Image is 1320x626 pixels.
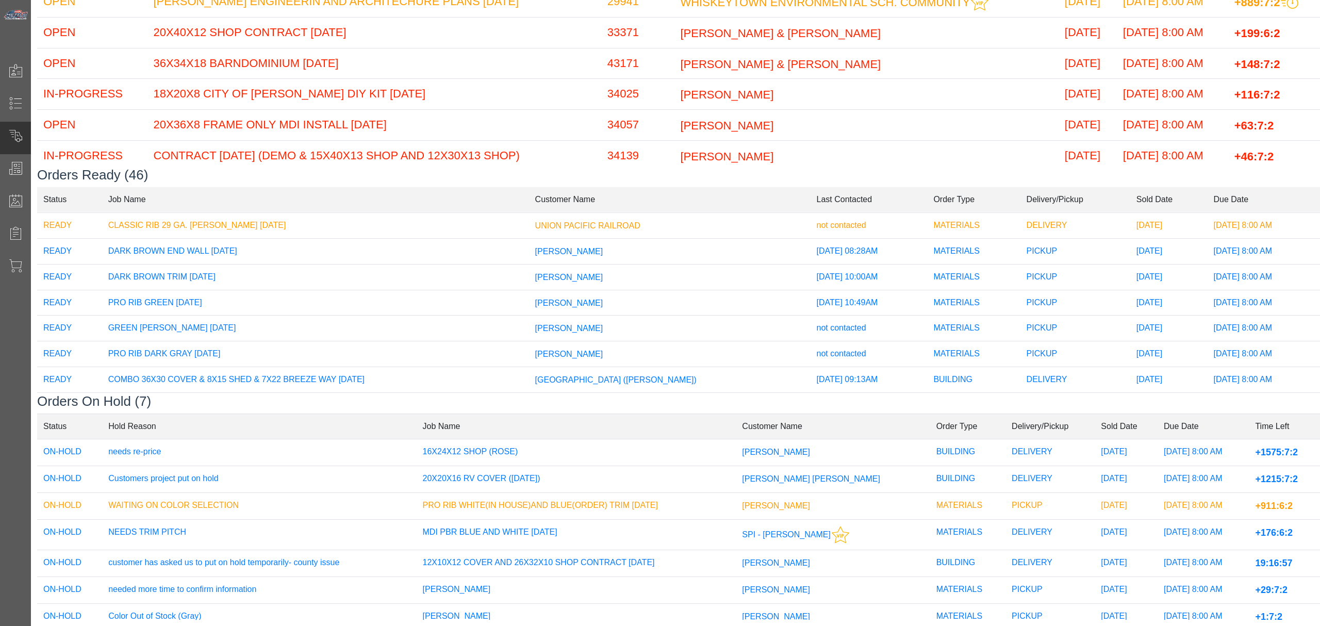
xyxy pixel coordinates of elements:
td: MATERIALS [927,264,1020,290]
td: [DATE] 8:00 AM [1117,48,1228,79]
td: MATERIALS [930,520,1005,550]
span: 19:16:57 [1255,558,1292,568]
span: [PERSON_NAME] [680,150,773,162]
td: ON-HOLD [37,439,102,466]
td: [DATE] [1095,577,1158,604]
td: PICKUP [1020,290,1130,316]
td: GREEN [PERSON_NAME] [DATE] [102,316,529,341]
td: 36X34X18 BARNDOMINIUM [DATE] [147,48,601,79]
td: not contacted [811,392,928,423]
td: MDI PBR BLUE AND WHITE [DATE] [417,520,736,550]
span: SPI - [PERSON_NAME] [742,530,831,539]
span: [PERSON_NAME] [742,585,810,594]
td: WAITING ON COLOR SELECTION [102,493,416,520]
td: Time Left [1249,414,1320,439]
td: [DATE] 8:00 AM [1208,341,1320,367]
td: READY [37,367,102,392]
td: 34025 [601,79,674,110]
td: [DATE] 8:00 AM [1208,392,1320,423]
span: [PERSON_NAME] [535,324,603,333]
td: IN-PROGRESS [37,140,147,171]
td: Delivery/Pickup [1005,414,1095,439]
td: DELIVERY [1005,520,1095,550]
td: Order Type [930,414,1005,439]
td: Last Contacted [811,187,928,212]
td: [DATE] [1130,264,1208,290]
td: BUILDING [927,392,1020,423]
td: BUILDING [930,466,1005,493]
td: Status [37,414,102,439]
td: MATERIALS [927,290,1020,316]
td: 12X10X12 COVER AND 26X32X10 SHOP CONTRACT [DATE] [417,550,736,577]
span: +1:7:2 [1255,612,1282,622]
td: PRO RIB DARK GRAY [DATE] [102,341,529,367]
span: UNION PACIFIC RAILROAD [535,221,640,230]
td: [DATE] 8:00 AM [1208,316,1320,341]
td: [DATE] [1130,290,1208,316]
span: +1215:7:2 [1255,474,1298,484]
td: Customers project put on hold [102,466,416,493]
td: [DATE] [1059,140,1117,171]
td: needs re-price [102,439,416,466]
td: PICKUP [1020,264,1130,290]
td: 20X36X8 FRAME ONLY MDI INSTALL [DATE] [147,110,601,141]
td: MATERIALS [930,493,1005,520]
td: [DATE] 8:00 AM [1158,550,1249,577]
td: not contacted [811,341,928,367]
td: Customer Name [736,414,930,439]
td: DELIVERY [1005,466,1095,493]
td: [DATE] 8:00 AM [1158,439,1249,466]
td: ON-HOLD [37,493,102,520]
td: not contacted [811,213,928,239]
td: DELIVERY [1020,213,1130,239]
td: [DATE] [1095,466,1158,493]
td: [DATE] 8:00 AM [1158,466,1249,493]
td: MATERIALS [927,213,1020,239]
td: Due Date [1208,187,1320,212]
td: PICKUP [1020,341,1130,367]
h3: Orders On Hold (7) [37,393,1320,409]
span: [PERSON_NAME] [PERSON_NAME] [742,474,880,483]
span: [PERSON_NAME] [742,501,810,510]
td: ON-HOLD [37,466,102,493]
td: PICKUP [1005,493,1095,520]
td: OPEN [37,110,147,141]
span: +176:6:2 [1255,528,1293,538]
td: PICKUP [1020,239,1130,265]
td: [DATE] 10:00AM [811,264,928,290]
td: PRO RIB GREEN [DATE] [102,290,529,316]
td: [DATE] 8:00 AM [1208,213,1320,239]
span: [PERSON_NAME] [680,88,773,101]
td: MATERIALS [927,239,1020,265]
td: [PERSON_NAME] [417,577,736,604]
td: Job Name [417,414,736,439]
td: 30X40X12 SHOP CONTRACT [DATE] [102,392,529,423]
span: [PERSON_NAME] [742,558,810,567]
td: [DATE] [1130,392,1208,423]
td: [DATE] 8:00 AM [1117,17,1228,48]
img: This customer should be prioritized [832,526,849,543]
td: READY [37,264,102,290]
td: [DATE] 8:00 AM [1117,79,1228,110]
td: not contacted [811,316,928,341]
td: Hold Reason [102,414,416,439]
td: MATERIALS [930,577,1005,604]
span: [PERSON_NAME] & [PERSON_NAME] [680,57,881,70]
td: [DATE] 10:49AM [811,290,928,316]
td: Sold Date [1095,414,1158,439]
td: [DATE] [1095,550,1158,577]
td: Sold Date [1130,187,1208,212]
span: +199:6:2 [1234,27,1280,40]
span: [PERSON_NAME] & [PERSON_NAME] [680,27,881,40]
td: [DATE] 8:00 AM [1208,367,1320,392]
span: +116:7:2 [1234,88,1280,101]
td: customer has asked us to put on hold temporarily- county issue [102,550,416,577]
span: [PERSON_NAME] [680,119,773,132]
td: [DATE] 8:00 AM [1117,140,1228,171]
td: [DATE] 8:00 AM [1208,239,1320,265]
td: [DATE] [1095,439,1158,466]
td: BUILDING [930,439,1005,466]
td: [DATE] 09:13AM [811,367,928,392]
td: DELIVERY [1005,550,1095,577]
td: Delivery/Pickup [1020,187,1130,212]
